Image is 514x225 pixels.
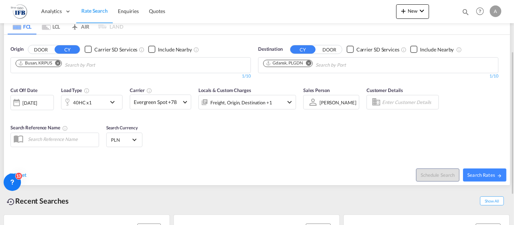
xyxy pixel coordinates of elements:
span: Locals & Custom Charges [198,87,251,93]
div: 40HC x1icon-chevron-down [61,95,123,109]
div: Include Nearby [420,46,454,53]
md-icon: icon-refresh [8,172,14,179]
span: Customer Details [367,87,403,93]
div: Include Nearby [158,46,192,53]
div: Carrier SD Services [94,46,137,53]
span: Show All [480,196,504,205]
md-icon: icon-magnify [462,8,470,16]
span: Cut Off Date [10,87,38,93]
button: Remove [51,60,61,67]
div: A [490,5,501,17]
div: icon-refreshReset [8,171,26,179]
span: Origin [10,46,23,53]
div: [DATE] [10,95,54,110]
md-icon: Unchecked: Ignores neighbouring ports when fetching rates.Checked : Includes neighbouring ports w... [193,47,199,53]
span: Destination [258,46,283,53]
input: Enter Customer Details [382,97,436,108]
div: 1/10 [10,73,251,79]
md-pagination-wrapper: Use the left and right arrow keys to navigate between tabs [8,18,123,34]
div: OriginDOOR CY Checkbox No InkUnchecked: Search for CY (Container Yard) services for all selected ... [4,35,510,185]
div: Press delete to remove this chip. [266,60,304,66]
input: Search Reference Name [24,134,99,145]
md-icon: Unchecked: Ignores neighbouring ports when fetching rates.Checked : Includes neighbouring ports w... [456,47,462,53]
img: 2b726980256c11eeaa87296e05903fd5.png [11,3,27,20]
md-icon: icon-information-outline [84,88,90,93]
span: Carrier [130,87,152,93]
button: CY [290,45,316,54]
input: Chips input. [316,59,384,71]
span: Enquiries [118,8,139,14]
md-chips-wrap: Chips container. Use arrow keys to select chips. [262,58,387,71]
span: Load Type [61,87,90,93]
button: DOOR [28,45,53,54]
md-tab-item: AIR [65,18,94,34]
span: PLN [111,137,131,143]
md-icon: icon-arrow-right [497,173,502,178]
md-icon: icon-airplane [70,22,79,28]
md-checkbox: Checkbox No Ink [85,46,137,53]
div: Recent Searches [4,193,72,209]
md-checkbox: Checkbox No Ink [410,46,454,53]
span: Search Currency [106,125,138,130]
button: CY [55,45,80,54]
md-checkbox: Checkbox No Ink [148,46,192,53]
md-icon: icon-chevron-down [108,98,120,107]
md-datepicker: Select [10,109,16,119]
button: DOOR [317,45,342,54]
button: Remove [301,60,312,67]
md-icon: icon-chevron-down [417,7,426,15]
span: Evergreen Spot +78 [134,99,181,106]
button: icon-plus 400-fgNewicon-chevron-down [396,4,429,19]
md-icon: Your search will be saved by the below given name [62,125,68,131]
md-chips-wrap: Chips container. Use arrow keys to select chips. [14,58,136,71]
md-select: Sales Person: Agata Wojczyńska [319,97,357,108]
button: Search Ratesicon-arrow-right [463,168,506,182]
span: Search Rates [467,172,502,178]
md-select: Select Currency: zł PLNPoland Zloty [110,134,138,145]
md-icon: The selected Trucker/Carrierwill be displayed in the rate results If the rates are from another f... [146,88,152,93]
div: 1/10 [258,73,498,79]
div: Press delete to remove this chip. [18,60,53,66]
div: Carrier SD Services [356,46,399,53]
div: Busan, KRPUS [18,60,52,66]
div: 40HC x1 [73,97,92,108]
md-icon: Unchecked: Search for CY (Container Yard) services for all selected carriers.Checked : Search for... [139,47,145,53]
md-icon: icon-chevron-down [285,98,294,107]
span: Rate Search [81,8,108,14]
md-icon: Unchecked: Search for CY (Container Yard) services for all selected carriers.Checked : Search for... [401,47,407,53]
div: [PERSON_NAME] [320,100,356,105]
md-tab-item: LCL [37,18,65,34]
button: Note: By default Schedule search will only considerorigin ports, destination ports and cut off da... [416,168,459,182]
md-checkbox: Checkbox No Ink [347,46,399,53]
span: Sales Person [303,87,330,93]
md-tab-item: FCL [8,18,37,34]
div: Gdansk, PLGDN [266,60,303,66]
md-icon: icon-backup-restore [7,197,15,206]
span: Help [474,5,486,17]
div: icon-magnify [462,8,470,19]
span: Search Reference Name [10,125,68,130]
input: Chips input. [65,59,133,71]
div: Help [474,5,490,18]
span: Analytics [41,8,62,15]
div: Freight Origin Destination Factory Stuffing [210,97,272,108]
div: Freight Origin Destination Factory Stuffingicon-chevron-down [198,95,296,109]
span: Quotes [149,8,165,14]
span: New [399,8,426,14]
span: Reset [14,172,26,178]
div: [DATE] [22,100,37,106]
md-icon: icon-plus 400-fg [399,7,408,15]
